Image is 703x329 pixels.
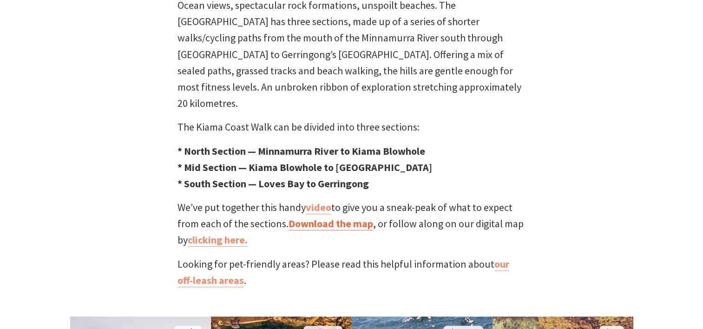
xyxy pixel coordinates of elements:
[306,201,331,214] a: video
[177,199,526,249] p: We’ve put together this handy to give you a sneak-peak of what to expect from each of the section...
[177,177,369,190] strong: * South Section — Loves Bay to Gerringong
[177,119,526,135] p: The Kiama Coast Walk can be divided into three sections:
[188,233,248,247] a: clicking here.
[177,145,425,158] strong: * North Section — Minnamurra River to Kiama Blowhole
[177,257,509,287] a: our off-leash areas
[289,217,373,230] a: Download the map
[177,161,432,174] strong: * Mid Section — Kiama Blowhole to [GEOGRAPHIC_DATA]
[177,256,526,289] p: Looking for pet-friendly areas? Please read this helpful information about .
